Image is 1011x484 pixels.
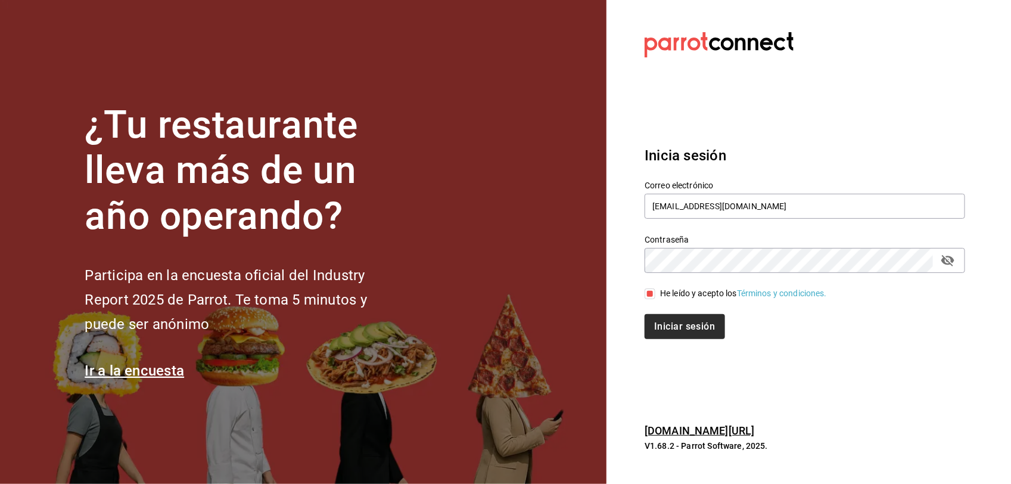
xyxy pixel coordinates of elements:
a: [DOMAIN_NAME][URL] [645,424,754,437]
label: Contraseña [645,235,965,244]
p: V1.68.2 - Parrot Software, 2025. [645,440,965,452]
label: Correo electrónico [645,181,965,190]
div: He leído y acepto los [660,287,827,300]
h3: Inicia sesión [645,145,965,166]
button: Iniciar sesión [645,314,724,339]
button: passwordField [938,250,958,271]
input: Ingresa tu correo electrónico [645,194,965,219]
h1: ¿Tu restaurante lleva más de un año operando? [85,103,407,240]
h2: Participa en la encuesta oficial del Industry Report 2025 de Parrot. Te toma 5 minutos y puede se... [85,263,407,336]
a: Ir a la encuesta [85,362,185,379]
a: Términos y condiciones. [737,288,827,298]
